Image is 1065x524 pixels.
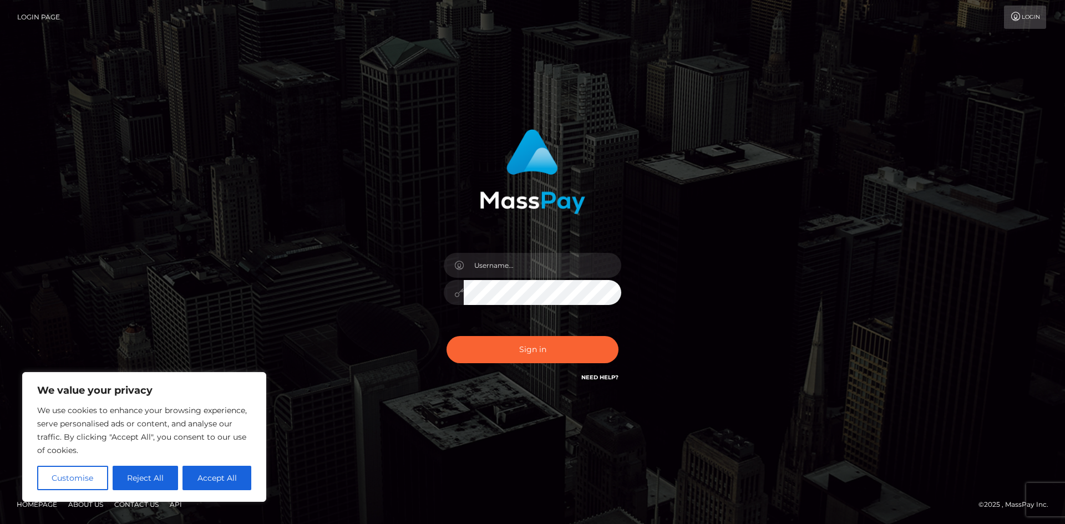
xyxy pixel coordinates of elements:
[480,129,585,214] img: MassPay Login
[12,496,62,513] a: Homepage
[447,336,618,363] button: Sign in
[110,496,163,513] a: Contact Us
[978,498,1057,511] div: © 2025 , MassPay Inc.
[17,6,60,29] a: Login Page
[37,384,251,397] p: We value your privacy
[165,496,186,513] a: API
[1004,6,1046,29] a: Login
[22,372,266,502] div: We value your privacy
[37,466,108,490] button: Customise
[37,404,251,457] p: We use cookies to enhance your browsing experience, serve personalised ads or content, and analys...
[464,253,621,278] input: Username...
[182,466,251,490] button: Accept All
[64,496,108,513] a: About Us
[113,466,179,490] button: Reject All
[581,374,618,381] a: Need Help?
